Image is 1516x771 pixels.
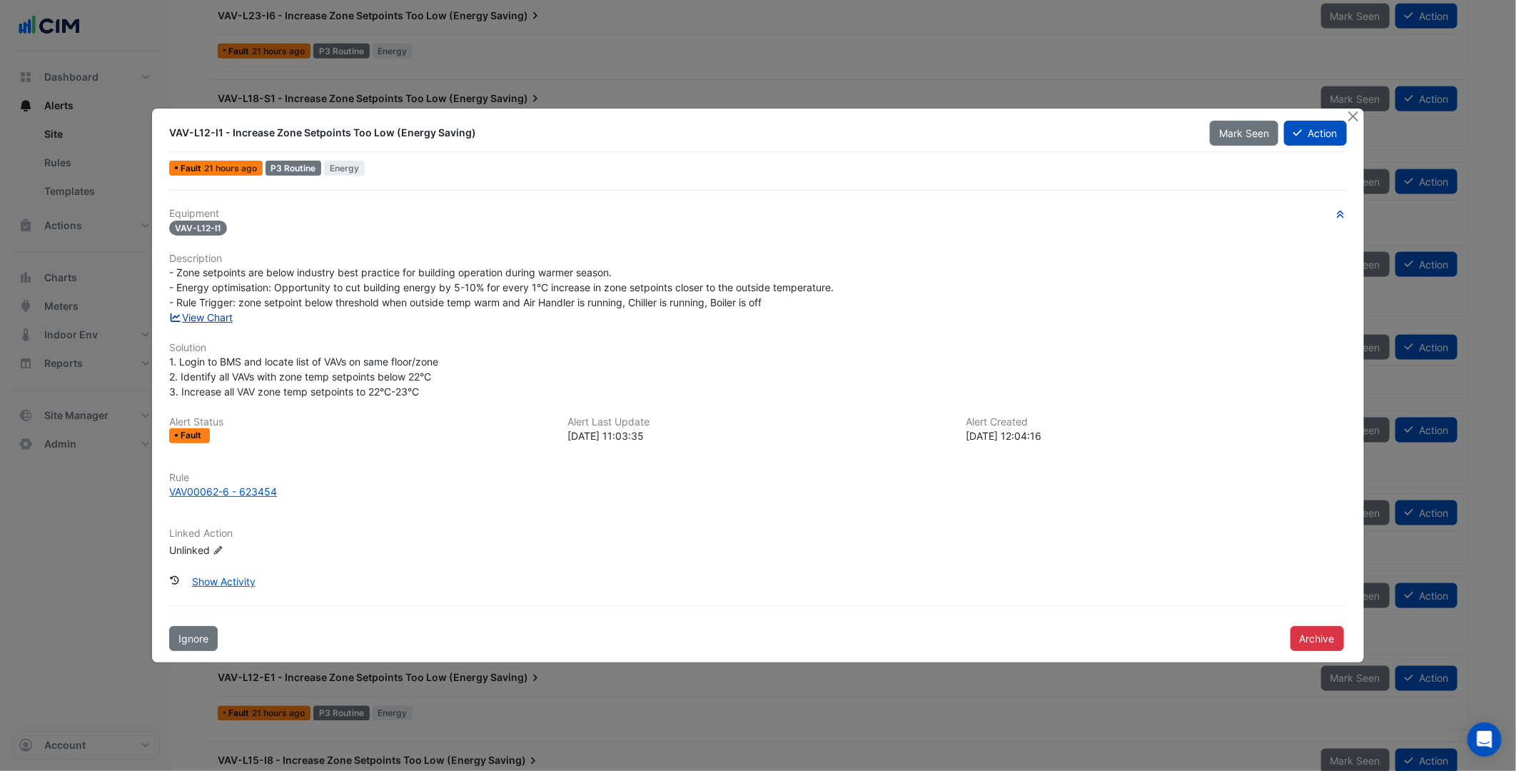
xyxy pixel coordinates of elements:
span: Energy [324,161,365,176]
a: VAV00062-6 - 623454 [169,484,1346,499]
button: Action [1284,121,1346,146]
button: Ignore [169,626,218,651]
h6: Alert Status [169,416,550,428]
button: Archive [1290,626,1344,651]
h6: Alert Last Update [567,416,949,428]
span: Fault [181,164,204,173]
span: Tue 12-Aug-2025 13:03 AEST [204,163,257,173]
div: [DATE] 11:03:35 [567,428,949,443]
h6: Linked Action [169,528,1346,540]
h6: Alert Created [966,416,1347,428]
h6: Solution [169,342,1346,354]
div: VAV00062-6 - 623454 [169,484,277,499]
h6: Rule [169,472,1346,484]
span: - Zone setpoints are below industry best practice for building operation during warmer season. - ... [169,266,834,308]
button: Show Activity [183,569,265,594]
h6: Description [169,253,1346,265]
div: Unlinked [169,542,340,557]
span: Fault [181,431,204,440]
div: VAV-L12-I1 - Increase Zone Setpoints Too Low (Energy Saving) [169,126,1193,140]
button: Mark Seen [1210,121,1278,146]
span: VAV-L12-I1 [169,221,227,236]
fa-icon: Edit Linked Action [213,545,223,555]
div: [DATE] 12:04:16 [966,428,1347,443]
a: View Chart [169,311,233,323]
span: Mark Seen [1219,127,1269,139]
div: Open Intercom Messenger [1467,722,1502,757]
span: Ignore [178,633,208,645]
div: P3 Routine [266,161,322,176]
span: 1. Login to BMS and locate list of VAVs on same floor/zone 2. Identify all VAVs with zone temp se... [169,356,438,398]
button: Close [1346,109,1361,124]
h6: Equipment [169,208,1346,220]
